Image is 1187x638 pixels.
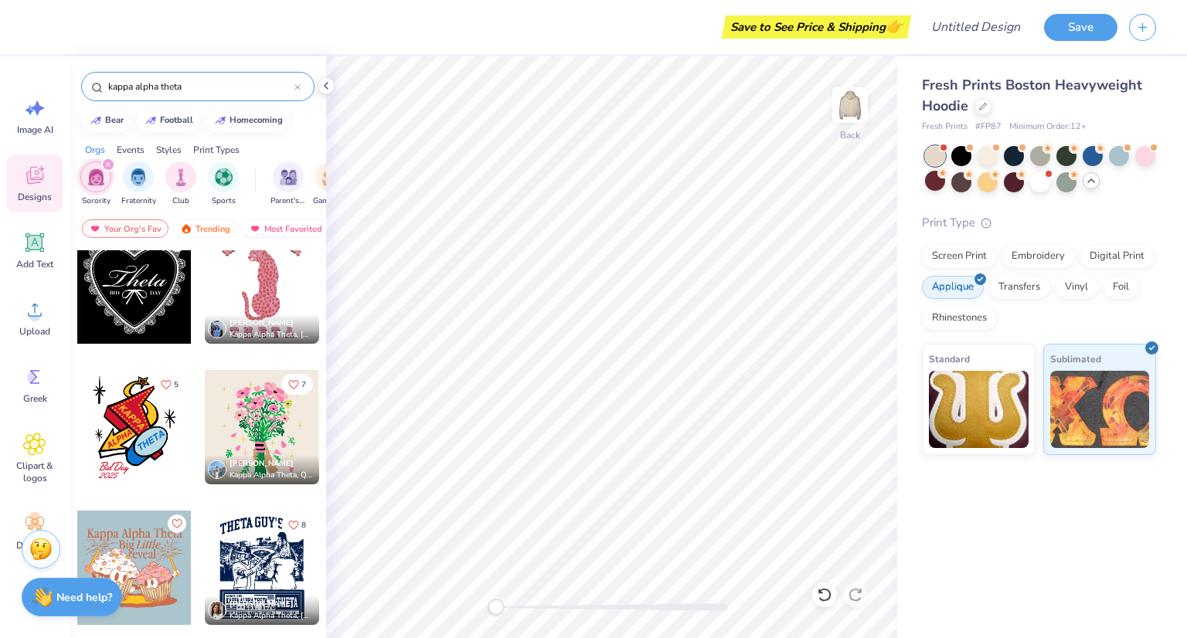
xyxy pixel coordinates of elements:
[214,116,226,125] img: trend_line.gif
[160,116,193,124] div: football
[835,90,866,120] img: Back
[121,161,156,207] button: filter button
[105,116,124,124] div: bear
[168,514,186,533] button: Like
[230,317,294,328] span: [PERSON_NAME]
[988,276,1050,299] div: Transfers
[230,470,313,481] span: Kappa Alpha Theta, Quinnipiac University
[230,458,294,469] span: [PERSON_NAME]
[313,195,349,207] span: Game Day
[193,143,240,157] div: Print Types
[80,161,111,207] div: filter for Sorority
[281,514,313,535] button: Like
[172,168,189,186] img: Club Image
[121,161,156,207] div: filter for Fraternity
[16,258,53,270] span: Add Text
[929,371,1029,448] img: Standard
[313,161,349,207] div: filter for Game Day
[1002,245,1075,268] div: Embroidery
[145,116,157,125] img: trend_line.gif
[154,374,185,395] button: Like
[208,161,239,207] div: filter for Sports
[130,168,147,186] img: Fraternity Image
[173,219,237,238] div: Trending
[23,392,47,405] span: Greek
[208,161,239,207] button: filter button
[1044,14,1117,41] button: Save
[301,521,306,529] span: 8
[107,79,294,94] input: Try "Alpha"
[121,195,156,207] span: Fraternity
[89,223,101,234] img: most_fav.gif
[16,539,53,551] span: Decorate
[280,168,298,186] img: Parent's Weekend Image
[726,15,907,39] div: Save to See Price & Shipping
[270,161,306,207] div: filter for Parent's Weekend
[81,109,131,132] button: bear
[488,599,504,615] div: Accessibility label
[172,195,189,207] span: Club
[180,223,192,234] img: trending.gif
[922,245,997,268] div: Screen Print
[230,599,294,609] span: [PERSON_NAME]
[886,17,903,36] span: 👉
[9,460,60,484] span: Clipart & logos
[922,76,1142,115] span: Fresh Prints Boston Heavyweight Hoodie
[117,143,145,157] div: Events
[19,325,50,338] span: Upload
[206,109,290,132] button: homecoming
[249,223,261,234] img: most_fav.gif
[1103,276,1139,299] div: Foil
[281,374,313,395] button: Like
[165,161,196,207] div: filter for Club
[56,590,112,605] strong: Need help?
[1080,245,1155,268] div: Digital Print
[929,351,970,367] span: Standard
[922,276,984,299] div: Applique
[174,381,179,389] span: 5
[215,168,233,186] img: Sports Image
[17,124,53,136] span: Image AI
[82,195,111,207] span: Sorority
[922,307,997,330] div: Rhinestones
[922,120,968,134] span: Fresh Prints
[85,143,105,157] div: Orgs
[1050,351,1101,367] span: Sublimated
[230,610,313,622] span: Kappa Alpha Theta, [US_STATE] A&M University
[90,116,102,125] img: trend_line.gif
[840,128,860,142] div: Back
[165,161,196,207] button: filter button
[270,195,306,207] span: Parent's Weekend
[1050,371,1150,448] img: Sublimated
[1009,120,1087,134] span: Minimum Order: 12 +
[87,168,105,186] img: Sorority Image
[230,329,313,341] span: Kappa Alpha Theta, [GEOGRAPHIC_DATA][US_STATE]
[922,214,1156,232] div: Print Type
[230,116,283,124] div: homecoming
[80,161,111,207] button: filter button
[919,12,1032,42] input: Untitled Design
[136,109,200,132] button: football
[1055,276,1098,299] div: Vinyl
[242,219,329,238] div: Most Favorited
[301,381,306,389] span: 7
[313,161,349,207] button: filter button
[18,191,52,203] span: Designs
[156,143,182,157] div: Styles
[322,168,340,186] img: Game Day Image
[975,120,1002,134] span: # FP87
[270,161,306,207] button: filter button
[82,219,168,238] div: Your Org's Fav
[212,195,236,207] span: Sports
